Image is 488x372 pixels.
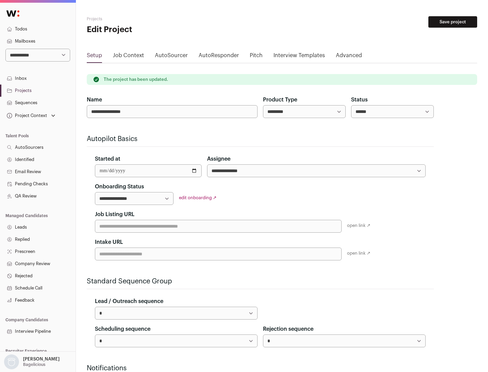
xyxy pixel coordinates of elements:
label: Rejection sequence [263,325,313,333]
label: Assignee [207,155,230,163]
label: Product Type [263,96,297,104]
a: Setup [87,51,102,62]
label: Started at [95,155,120,163]
label: Status [351,96,368,104]
p: Bagelicious [23,362,45,367]
label: Job Listing URL [95,210,135,218]
p: [PERSON_NAME] [23,356,60,362]
a: AutoSourcer [155,51,188,62]
a: Advanced [336,51,362,62]
label: Lead / Outreach sequence [95,297,163,305]
img: nopic.png [4,354,19,369]
button: Open dropdown [5,111,57,120]
label: Scheduling sequence [95,325,150,333]
a: AutoResponder [199,51,239,62]
a: edit onboarding ↗ [179,195,217,200]
a: Pitch [250,51,263,62]
h2: Autopilot Basics [87,134,434,144]
img: Wellfound [3,7,23,20]
button: Save project [428,16,477,28]
a: Interview Templates [273,51,325,62]
label: Onboarding Status [95,183,144,191]
h1: Edit Project [87,24,217,35]
label: Intake URL [95,238,123,246]
p: The project has been updated. [104,77,168,82]
h2: Projects [87,16,217,22]
button: Open dropdown [3,354,61,369]
label: Name [87,96,102,104]
a: Job Context [113,51,144,62]
h2: Standard Sequence Group [87,277,434,286]
div: Project Context [5,113,47,118]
